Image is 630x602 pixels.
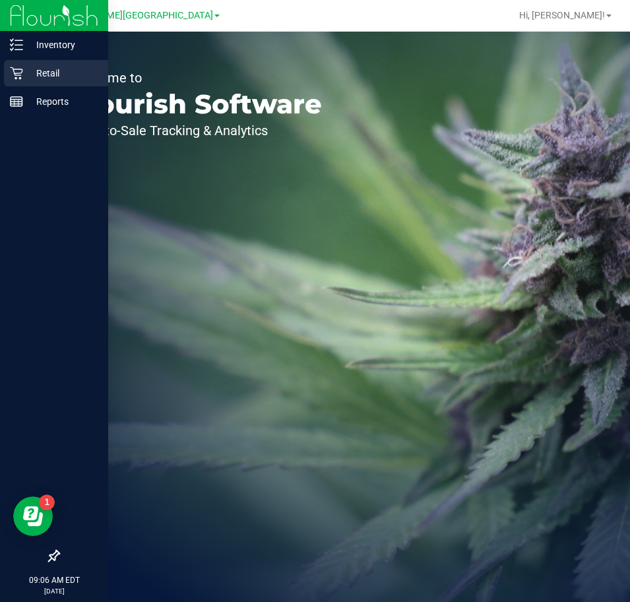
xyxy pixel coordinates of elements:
[10,38,23,51] inline-svg: Inventory
[23,94,102,109] p: Reports
[10,95,23,108] inline-svg: Reports
[13,497,53,536] iframe: Resource center
[71,91,322,117] p: Flourish Software
[6,574,102,586] p: 09:06 AM EDT
[10,67,23,80] inline-svg: Retail
[23,37,102,53] p: Inventory
[71,71,322,84] p: Welcome to
[71,124,322,137] p: Seed-to-Sale Tracking & Analytics
[6,586,102,596] p: [DATE]
[519,10,605,20] span: Hi, [PERSON_NAME]!
[50,10,213,21] span: [PERSON_NAME][GEOGRAPHIC_DATA]
[39,495,55,510] iframe: Resource center unread badge
[23,65,102,81] p: Retail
